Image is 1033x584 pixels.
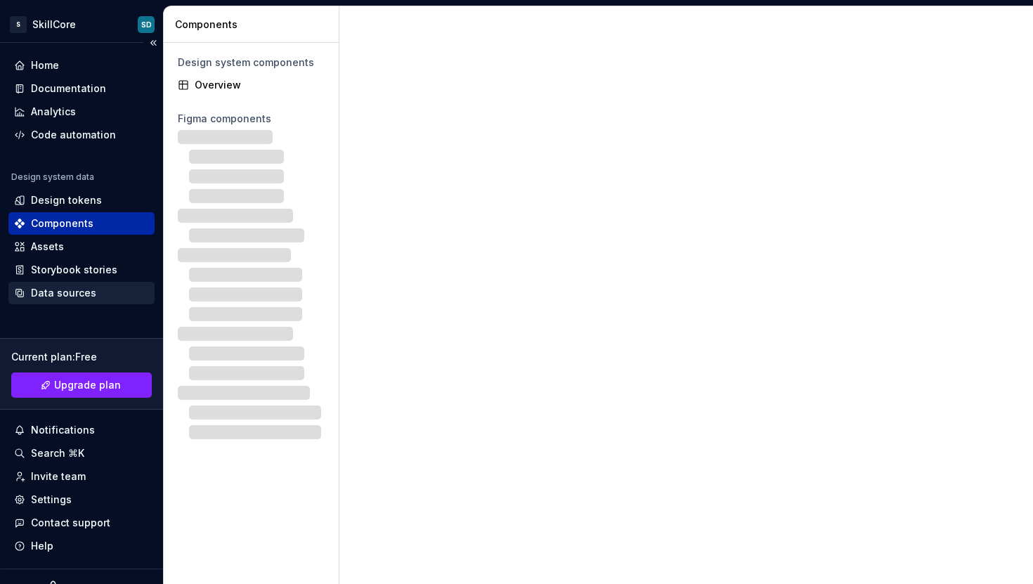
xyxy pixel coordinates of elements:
[31,493,72,507] div: Settings
[31,193,102,207] div: Design tokens
[32,18,76,32] div: SkillCore
[31,82,106,96] div: Documentation
[11,350,152,364] div: Current plan : Free
[8,512,155,534] button: Contact support
[8,235,155,258] a: Assets
[178,112,325,126] div: Figma components
[8,535,155,557] button: Help
[31,105,76,119] div: Analytics
[31,58,59,72] div: Home
[8,282,155,304] a: Data sources
[8,77,155,100] a: Documentation
[141,19,152,30] div: SD
[31,216,93,231] div: Components
[8,442,155,465] button: Search ⌘K
[31,516,110,530] div: Contact support
[8,189,155,212] a: Design tokens
[31,263,117,277] div: Storybook stories
[31,423,95,437] div: Notifications
[31,128,116,142] div: Code automation
[178,56,325,70] div: Design system components
[8,259,155,281] a: Storybook stories
[31,446,84,460] div: Search ⌘K
[31,286,96,300] div: Data sources
[175,18,333,32] div: Components
[31,539,53,553] div: Help
[8,465,155,488] a: Invite team
[31,240,64,254] div: Assets
[31,469,86,484] div: Invite team
[11,372,152,398] a: Upgrade plan
[8,212,155,235] a: Components
[8,124,155,146] a: Code automation
[8,488,155,511] a: Settings
[8,100,155,123] a: Analytics
[10,16,27,33] div: S
[54,378,121,392] span: Upgrade plan
[11,171,94,183] div: Design system data
[172,74,330,96] a: Overview
[3,9,160,39] button: SSkillCoreSD
[8,54,155,77] a: Home
[8,419,155,441] button: Notifications
[195,78,325,92] div: Overview
[143,33,163,53] button: Collapse sidebar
